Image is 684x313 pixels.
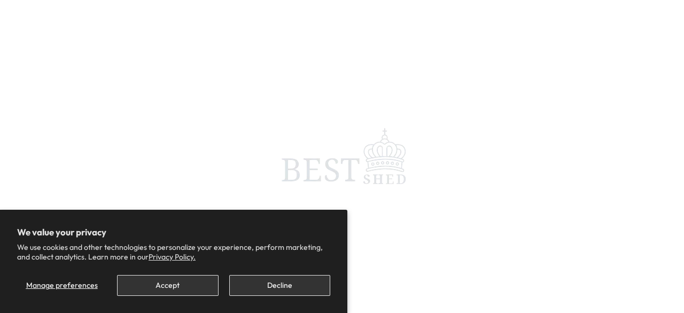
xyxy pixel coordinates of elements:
button: Decline [229,275,330,296]
a: Privacy Policy. [149,252,196,262]
h2: We value your privacy [17,227,330,238]
button: Manage preferences [17,275,106,296]
button: Accept [117,275,218,296]
span: Manage preferences [26,280,98,290]
p: We use cookies and other technologies to personalize your experience, perform marketing, and coll... [17,242,330,262]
